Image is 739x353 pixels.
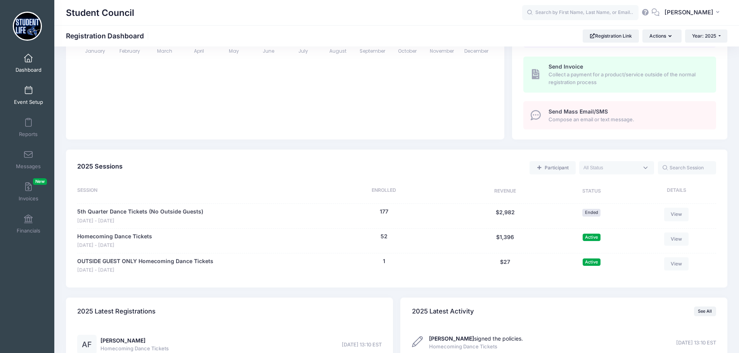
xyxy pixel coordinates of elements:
[429,335,523,342] a: [PERSON_NAME]signed the policies.
[229,48,239,54] tspan: May
[77,300,156,322] h4: 2025 Latest Registrations
[583,29,639,43] a: Registration Link
[522,5,639,21] input: Search by First Name, Last Name, or Email...
[430,48,454,54] tspan: November
[664,232,689,246] a: View
[77,187,307,196] div: Session
[633,187,716,196] div: Details
[342,341,382,349] span: [DATE] 13:10 EST
[100,345,169,353] span: Homecoming Dance Tickets
[583,164,639,171] textarea: Search
[298,48,308,54] tspan: July
[16,67,42,73] span: Dashboard
[10,82,47,109] a: Event Setup
[583,234,601,241] span: Active
[464,48,489,54] tspan: December
[549,71,707,86] span: Collect a payment for a product/service outside of the normal registration process
[77,217,203,225] span: [DATE] - [DATE]
[380,208,388,216] button: 177
[583,258,601,266] span: Active
[360,48,386,54] tspan: September
[549,108,608,115] span: Send Mass Email/SMS
[692,33,716,39] span: Year: 2025
[77,208,203,216] a: 5th Quarter Dance Tickets (No Outside Guests)
[16,163,41,170] span: Messages
[10,50,47,77] a: Dashboard
[429,343,523,351] span: Homecoming Dance Tickets
[33,178,47,185] span: New
[676,339,716,347] span: [DATE] 13:10 EST
[665,8,713,17] span: [PERSON_NAME]
[460,208,550,224] div: $2,982
[549,63,583,70] span: Send Invoice
[329,48,346,54] tspan: August
[77,162,123,170] span: 2025 Sessions
[658,161,716,174] input: Search Session
[550,187,633,196] div: Status
[194,48,204,54] tspan: April
[10,210,47,238] a: Financials
[14,99,43,105] span: Event Setup
[642,29,681,43] button: Actions
[66,4,134,22] h1: Student Council
[694,307,716,316] a: See All
[77,232,152,241] a: Homecoming Dance Tickets
[383,257,385,265] button: 1
[17,227,40,234] span: Financials
[523,101,716,129] a: Send Mass Email/SMS Compose an email or text message.
[460,257,550,274] div: $27
[582,209,601,216] span: Ended
[120,48,140,54] tspan: February
[10,146,47,173] a: Messages
[664,257,689,270] a: View
[412,300,474,322] h4: 2025 Latest Activity
[659,4,727,22] button: [PERSON_NAME]
[664,208,689,221] a: View
[307,187,460,196] div: Enrolled
[685,29,727,43] button: Year: 2025
[381,232,388,241] button: 52
[398,48,417,54] tspan: October
[10,178,47,205] a: InvoicesNew
[13,12,42,41] img: Student Council
[77,242,152,249] span: [DATE] - [DATE]
[460,187,550,196] div: Revenue
[77,342,97,348] a: AF
[549,116,707,124] span: Compose an email or text message.
[460,232,550,249] div: $1,396
[530,161,575,174] a: Add a new manual registration
[523,57,716,92] a: Send Invoice Collect a payment for a product/service outside of the normal registration process
[77,267,213,274] span: [DATE] - [DATE]
[10,114,47,141] a: Reports
[429,335,474,342] strong: [PERSON_NAME]
[263,48,274,54] tspan: June
[157,48,172,54] tspan: March
[85,48,106,54] tspan: January
[100,337,145,344] a: [PERSON_NAME]
[77,257,213,265] a: OUTSIDE GUEST ONLY Homecoming Dance Tickets
[19,131,38,138] span: Reports
[66,32,151,40] h1: Registration Dashboard
[19,195,38,202] span: Invoices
